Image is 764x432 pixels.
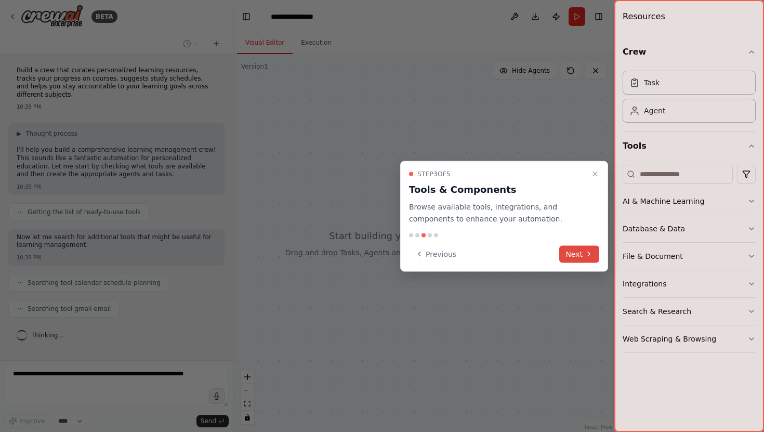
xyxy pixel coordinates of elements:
h3: Tools & Components [409,182,587,197]
button: Previous [409,245,463,263]
button: Next [559,245,599,263]
button: Hide left sidebar [239,9,254,24]
span: Step 3 of 5 [417,170,451,178]
p: Browse available tools, integrations, and components to enhance your automation. [409,201,587,225]
button: Close walkthrough [589,168,601,180]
